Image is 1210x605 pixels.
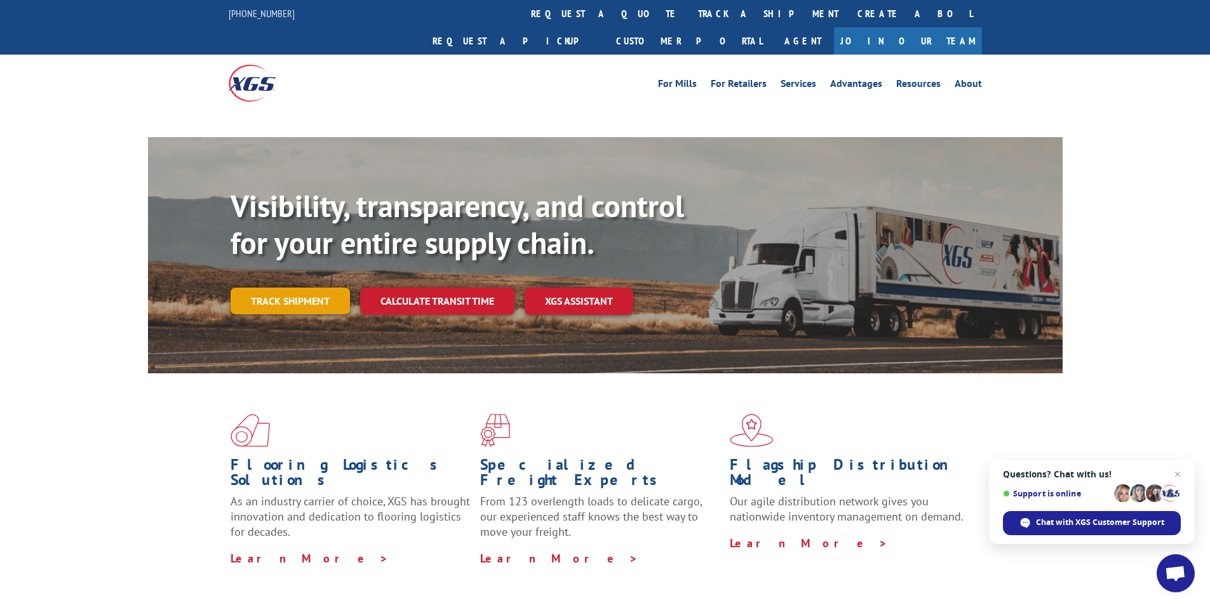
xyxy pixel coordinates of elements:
span: Questions? Chat with us! [1003,469,1181,479]
div: Chat with XGS Customer Support [1003,511,1181,535]
img: xgs-icon-flagship-distribution-model-red [730,414,774,447]
span: Support is online [1003,489,1110,498]
a: Resources [896,79,941,93]
h1: Flagship Distribution Model [730,457,970,494]
h1: Specialized Freight Experts [480,457,720,494]
span: Our agile distribution network gives you nationwide inventory management on demand. [730,494,964,524]
a: [PHONE_NUMBER] [229,7,295,20]
div: Open chat [1157,554,1195,592]
b: Visibility, transparency, and control for your entire supply chain. [231,186,684,262]
a: Advantages [830,79,882,93]
a: Request a pickup [423,27,607,55]
span: Chat with XGS Customer Support [1036,517,1164,528]
a: XGS ASSISTANT [525,288,633,315]
a: Learn More > [730,536,888,550]
p: From 123 overlength loads to delicate cargo, our experienced staff knows the best way to move you... [480,494,720,550]
a: For Retailers [711,79,767,93]
h1: Flooring Logistics Solutions [231,457,471,494]
a: Join Our Team [834,27,982,55]
a: Agent [772,27,834,55]
a: Calculate transit time [360,288,514,315]
a: Learn More > [480,551,638,566]
a: Customer Portal [607,27,772,55]
img: xgs-icon-total-supply-chain-intelligence-red [231,414,270,447]
a: For Mills [658,79,697,93]
img: xgs-icon-focused-on-flooring-red [480,414,510,447]
a: About [955,79,982,93]
span: As an industry carrier of choice, XGS has brought innovation and dedication to flooring logistics... [231,494,470,539]
a: Services [781,79,816,93]
a: Track shipment [231,288,350,314]
a: Learn More > [231,551,389,566]
span: Close chat [1170,467,1185,482]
